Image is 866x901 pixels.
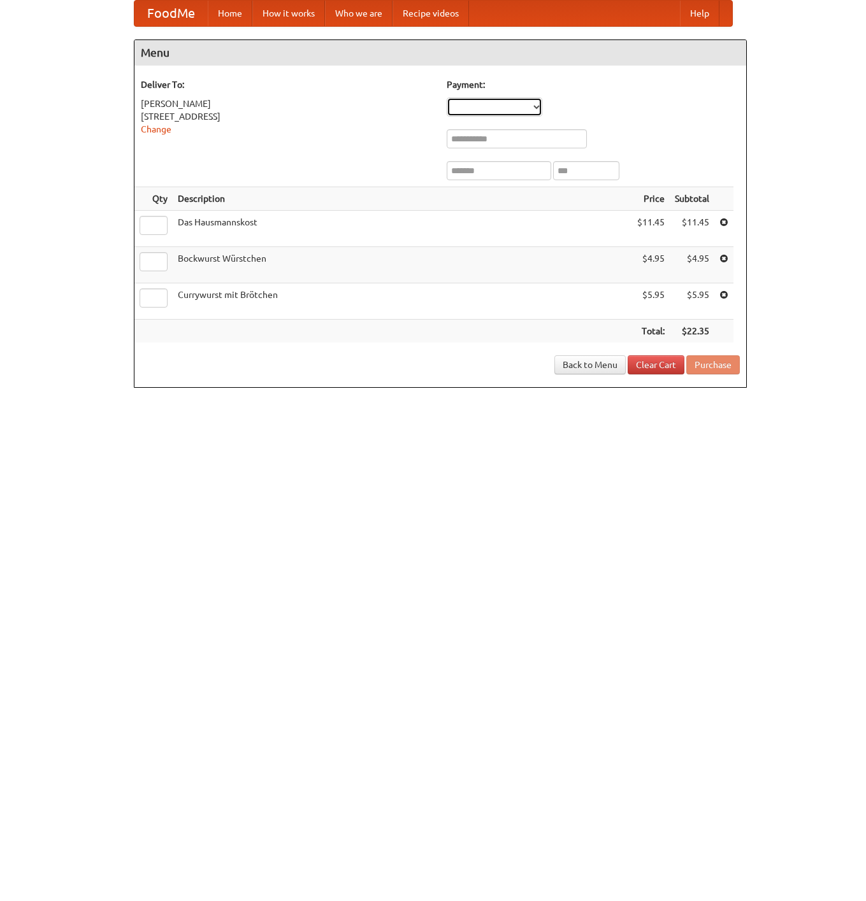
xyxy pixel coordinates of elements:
[173,211,632,247] td: Das Hausmannskost
[670,187,714,211] th: Subtotal
[173,283,632,320] td: Currywurst mit Brötchen
[134,40,746,66] h4: Menu
[632,283,670,320] td: $5.95
[686,355,740,374] button: Purchase
[173,247,632,283] td: Bockwurst Würstchen
[632,187,670,211] th: Price
[325,1,393,26] a: Who we are
[252,1,325,26] a: How it works
[670,247,714,283] td: $4.95
[393,1,469,26] a: Recipe videos
[628,355,684,374] a: Clear Cart
[447,78,740,91] h5: Payment:
[632,247,670,283] td: $4.95
[134,187,173,211] th: Qty
[670,283,714,320] td: $5.95
[554,355,626,374] a: Back to Menu
[173,187,632,211] th: Description
[141,110,434,123] div: [STREET_ADDRESS]
[141,78,434,91] h5: Deliver To:
[670,320,714,343] th: $22.35
[208,1,252,26] a: Home
[632,211,670,247] td: $11.45
[134,1,208,26] a: FoodMe
[680,1,719,26] a: Help
[141,124,171,134] a: Change
[670,211,714,247] td: $11.45
[141,97,434,110] div: [PERSON_NAME]
[632,320,670,343] th: Total:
